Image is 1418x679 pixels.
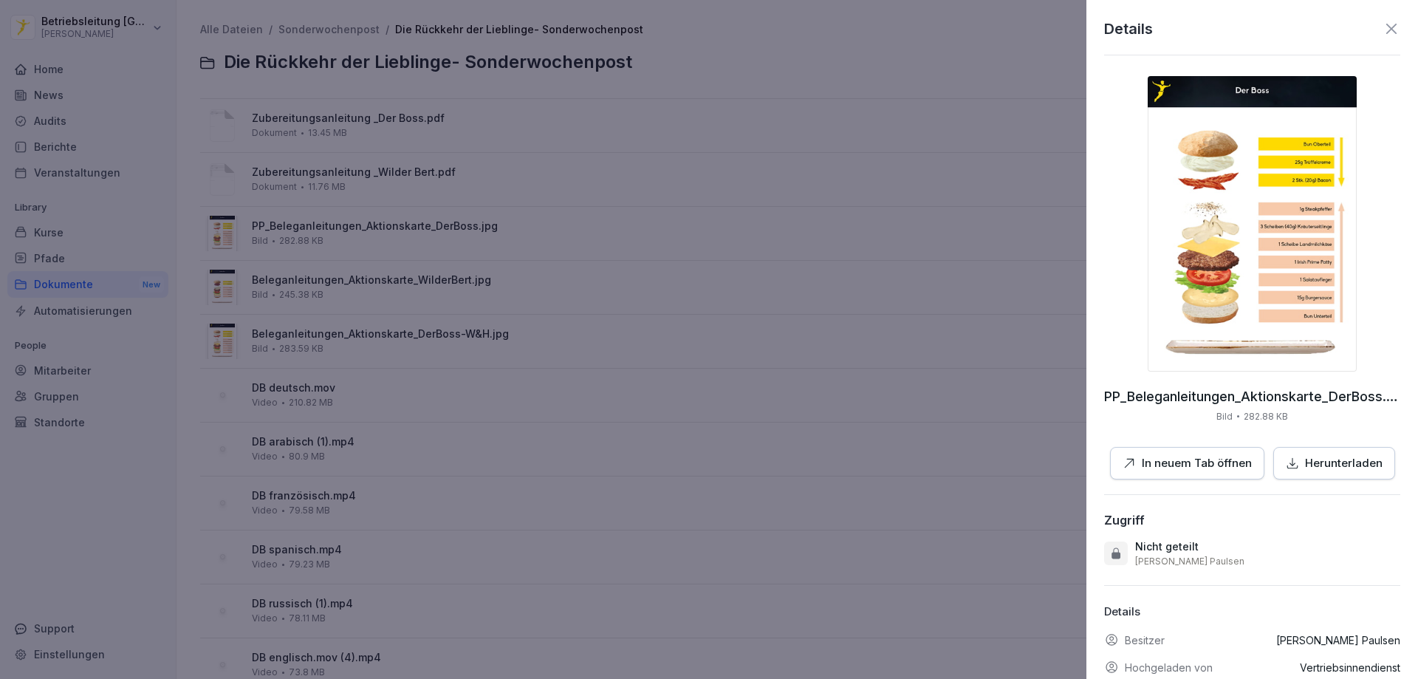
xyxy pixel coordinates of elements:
[1135,556,1244,567] p: [PERSON_NAME] Paulsen
[1244,410,1288,423] p: 282.88 KB
[1273,447,1395,480] button: Herunterladen
[1125,660,1213,675] p: Hochgeladen von
[1305,455,1383,472] p: Herunterladen
[1104,18,1153,40] p: Details
[1135,539,1199,554] p: Nicht geteilt
[1300,660,1400,675] p: Vertriebsinnendienst
[1104,389,1400,404] p: PP_Beleganleitungen_Aktionskarte_DerBoss.jpg
[1148,76,1357,372] img: thumbnail
[1276,632,1400,648] p: [PERSON_NAME] Paulsen
[1216,410,1233,423] p: Bild
[1110,447,1264,480] button: In neuem Tab öffnen
[1142,455,1252,472] p: In neuem Tab öffnen
[1104,604,1400,621] p: Details
[1125,632,1165,648] p: Besitzer
[1104,513,1145,528] div: Zugriff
